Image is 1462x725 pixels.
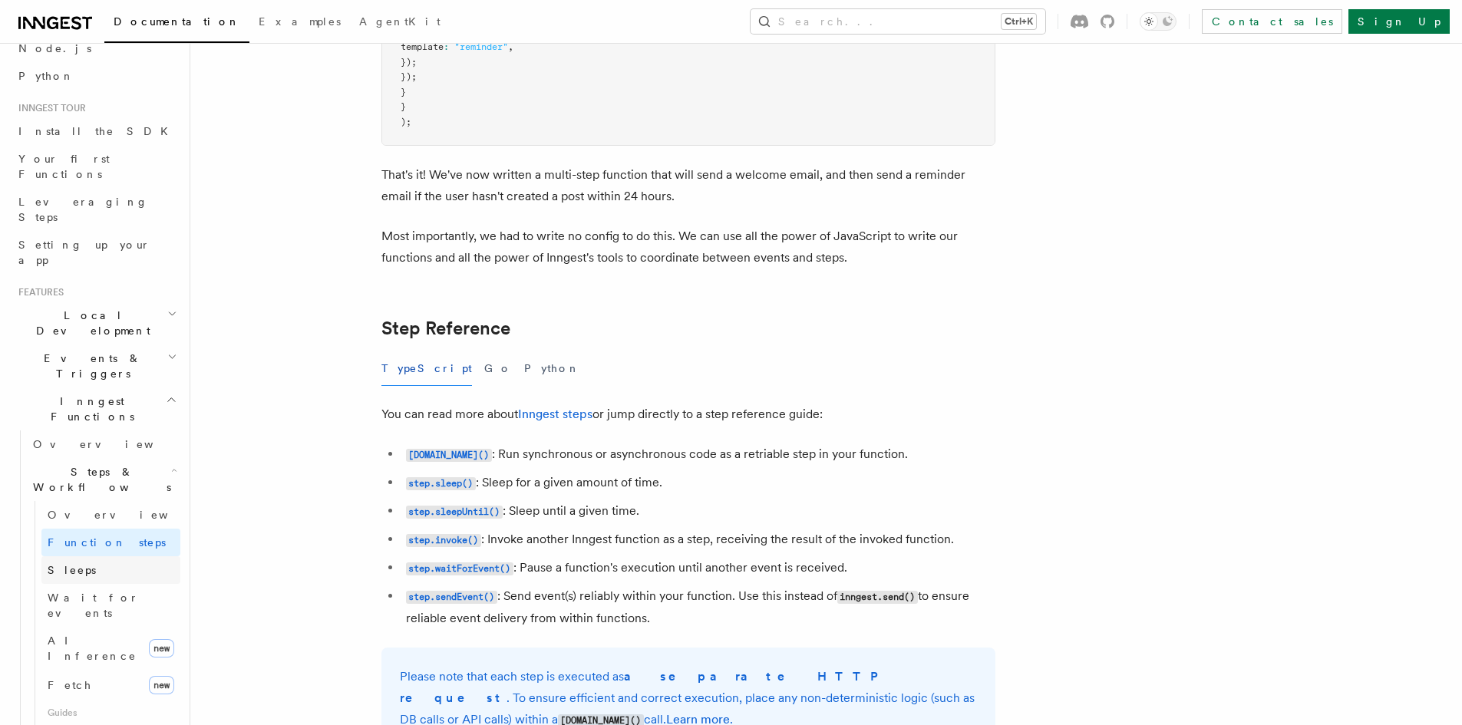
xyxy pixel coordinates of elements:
a: Inngest steps [518,407,592,421]
li: : Pause a function's execution until another event is received. [401,557,995,579]
span: } [401,101,406,112]
span: template [401,41,444,52]
a: Your first Functions [12,145,180,188]
span: Leveraging Steps [18,196,148,223]
a: step.sleepUntil() [406,503,503,518]
a: Examples [249,5,350,41]
span: Python [18,70,74,82]
button: Steps & Workflows [27,458,180,501]
a: Overview [41,501,180,529]
span: Inngest tour [12,102,86,114]
a: Python [12,62,180,90]
kbd: Ctrl+K [1002,14,1036,29]
a: Documentation [104,5,249,43]
span: Examples [259,15,341,28]
span: Node.js [18,42,91,54]
span: Install the SDK [18,125,177,137]
span: Features [12,286,64,298]
button: TypeScript [381,351,472,386]
span: Sleeps [48,564,96,576]
button: Local Development [12,302,180,344]
span: }); [401,71,417,82]
span: Your first Functions [18,153,110,180]
li: : Send event(s) reliably within your function. Use this instead of to ensure reliable event deliv... [401,585,995,629]
a: Wait for events [41,584,180,627]
code: step.sendEvent() [406,591,497,604]
a: step.sendEvent() [406,588,497,603]
p: You can read more about or jump directly to a step reference guide: [381,404,995,425]
p: Most importantly, we had to write no config to do this. We can use all the power of JavaScript to... [381,226,995,269]
a: Sleeps [41,556,180,584]
a: Overview [27,430,180,458]
button: Events & Triggers [12,344,180,387]
code: [DOMAIN_NAME]() [406,449,492,462]
li: : Invoke another Inngest function as a step, receiving the result of the invoked function. [401,529,995,551]
code: inngest.send() [837,591,918,604]
a: Fetchnew [41,670,180,700]
span: new [149,676,174,694]
span: Wait for events [48,592,139,619]
span: Steps & Workflows [27,464,171,495]
a: [DOMAIN_NAME]() [406,447,492,461]
span: Local Development [12,308,167,338]
li: : Sleep for a given amount of time. [401,472,995,494]
a: Install the SDK [12,117,180,145]
a: step.waitForEvent() [406,560,513,575]
span: }); [401,57,417,68]
a: Function steps [41,529,180,556]
a: Step Reference [381,318,510,339]
span: "reminder" [454,41,508,52]
span: } [401,87,406,97]
a: Setting up your app [12,231,180,274]
code: step.invoke() [406,534,481,547]
span: : [444,41,449,52]
a: AgentKit [350,5,450,41]
a: step.invoke() [406,532,481,546]
code: step.sleepUntil() [406,506,503,519]
code: step.waitForEvent() [406,562,513,575]
a: Sign Up [1348,9,1450,34]
a: Node.js [12,35,180,62]
code: step.sleep() [406,477,476,490]
span: Inngest Functions [12,394,166,424]
button: Search...Ctrl+K [751,9,1045,34]
button: Inngest Functions [12,387,180,430]
span: Events & Triggers [12,351,167,381]
span: Fetch [48,679,92,691]
span: Guides [41,700,180,725]
strong: a separate HTTP request [400,669,888,705]
span: new [149,639,174,657]
p: That's it! We've now written a multi-step function that will send a welcome email, and then send ... [381,164,995,207]
a: Contact sales [1202,9,1342,34]
span: AI Inference [48,634,137,662]
button: Python [524,351,580,386]
span: ); [401,117,411,127]
span: Overview [48,509,206,521]
span: Setting up your app [18,239,150,266]
button: Go [484,351,512,386]
span: Documentation [114,15,240,28]
button: Toggle dark mode [1140,12,1177,31]
span: Function steps [48,536,166,549]
a: AI Inferencenew [41,627,180,670]
span: Overview [33,438,191,450]
a: Leveraging Steps [12,188,180,231]
a: step.sleep() [406,475,476,489]
span: AgentKit [359,15,441,28]
li: : Run synchronous or asynchronous code as a retriable step in your function. [401,443,995,466]
span: , [508,41,513,52]
li: : Sleep until a given time. [401,500,995,522]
